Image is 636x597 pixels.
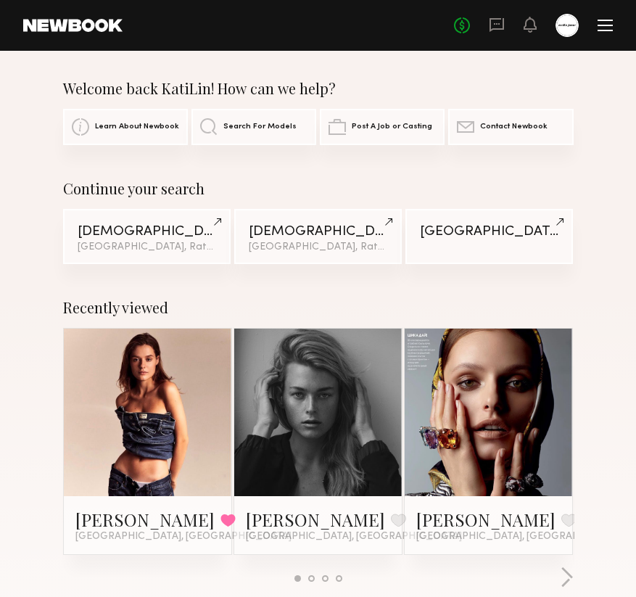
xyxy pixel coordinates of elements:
[320,109,445,145] a: Post A Job or Casting
[75,531,292,543] span: [GEOGRAPHIC_DATA], [GEOGRAPHIC_DATA]
[246,531,462,543] span: [GEOGRAPHIC_DATA], [GEOGRAPHIC_DATA]
[480,123,548,131] span: Contact Newbook
[63,80,574,97] div: Welcome back KatiLin! How can we help?
[63,209,231,264] a: [DEMOGRAPHIC_DATA] Models[GEOGRAPHIC_DATA], Rate up to $101
[416,531,632,543] span: [GEOGRAPHIC_DATA], [GEOGRAPHIC_DATA]
[223,123,297,131] span: Search For Models
[234,209,402,264] a: [DEMOGRAPHIC_DATA] Models[GEOGRAPHIC_DATA], Rate up to $239
[405,209,573,264] a: [GEOGRAPHIC_DATA]
[448,109,573,145] a: Contact Newbook
[416,508,556,531] a: [PERSON_NAME]
[249,242,387,252] div: [GEOGRAPHIC_DATA], Rate up to $239
[63,109,188,145] a: Learn About Newbook
[63,180,574,197] div: Continue your search
[191,109,316,145] a: Search For Models
[78,225,216,239] div: [DEMOGRAPHIC_DATA] Models
[249,225,387,239] div: [DEMOGRAPHIC_DATA] Models
[78,242,216,252] div: [GEOGRAPHIC_DATA], Rate up to $101
[63,299,574,316] div: Recently viewed
[95,123,179,131] span: Learn About Newbook
[420,225,558,239] div: [GEOGRAPHIC_DATA]
[352,123,432,131] span: Post A Job or Casting
[246,508,385,531] a: [PERSON_NAME]
[75,508,215,531] a: [PERSON_NAME]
